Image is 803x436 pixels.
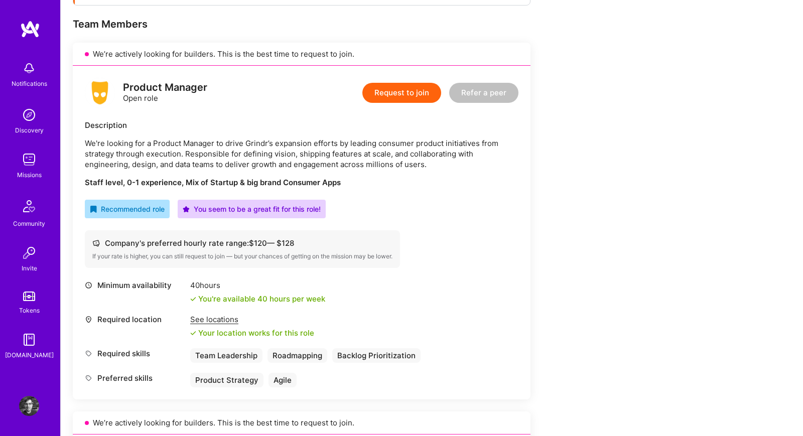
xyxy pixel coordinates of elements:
[17,396,42,416] a: User Avatar
[183,206,190,213] i: icon PurpleStar
[85,138,518,170] p: We're looking for a Product Manager to drive Grindr’s expansion efforts by leading consumer produ...
[90,206,97,213] i: icon RecommendedBadge
[190,280,325,290] div: 40 hours
[73,411,530,434] div: We’re actively looking for builders. This is the best time to request to join.
[19,105,39,125] img: discovery
[85,348,185,359] div: Required skills
[19,330,39,350] img: guide book
[90,204,165,214] div: Recommended role
[190,348,262,363] div: Team Leadership
[85,281,92,289] i: icon Clock
[362,83,441,103] button: Request to join
[19,150,39,170] img: teamwork
[92,239,100,247] i: icon Cash
[190,373,263,387] div: Product Strategy
[85,373,185,383] div: Preferred skills
[449,83,518,103] button: Refer a peer
[267,348,327,363] div: Roadmapping
[123,82,207,93] div: Product Manager
[15,125,44,135] div: Discovery
[17,170,42,180] div: Missions
[332,348,421,363] div: Backlog Prioritization
[13,218,45,229] div: Community
[17,194,41,218] img: Community
[183,204,321,214] div: You seem to be a great fit for this role!
[19,58,39,78] img: bell
[92,238,392,248] div: Company's preferred hourly rate range: $ 120 — $ 128
[85,316,92,323] i: icon Location
[19,243,39,263] img: Invite
[85,120,518,130] div: Description
[12,78,47,89] div: Notifications
[190,296,196,302] i: icon Check
[23,292,35,301] img: tokens
[19,305,40,316] div: Tokens
[85,178,341,187] strong: Staff level, 0-1 experience, Mix of Startup & big brand Consumer Apps
[92,252,392,260] div: If your rate is higher, you can still request to join — but your chances of getting on the missio...
[85,374,92,382] i: icon Tag
[22,263,37,273] div: Invite
[20,20,40,38] img: logo
[123,82,207,103] div: Open role
[190,294,325,304] div: You're available 40 hours per week
[73,18,530,31] div: Team Members
[73,43,530,66] div: We’re actively looking for builders. This is the best time to request to join.
[85,280,185,290] div: Minimum availability
[85,350,92,357] i: icon Tag
[85,314,185,325] div: Required location
[85,78,115,108] img: logo
[19,396,39,416] img: User Avatar
[5,350,54,360] div: [DOMAIN_NAME]
[269,373,297,387] div: Agile
[190,314,314,325] div: See locations
[190,330,196,336] i: icon Check
[190,328,314,338] div: Your location works for this role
